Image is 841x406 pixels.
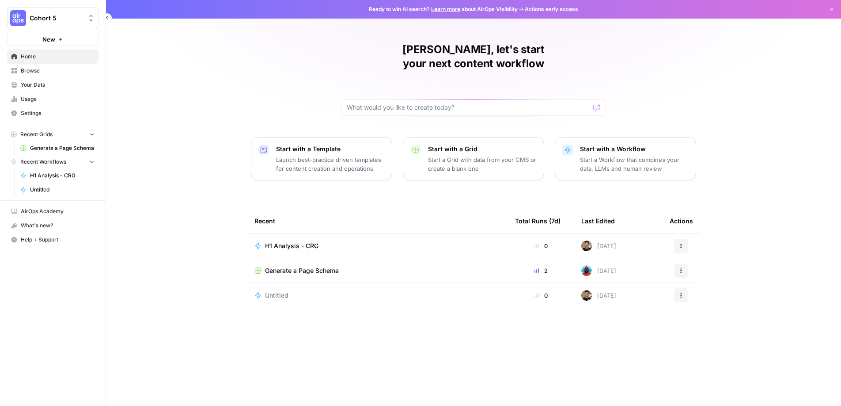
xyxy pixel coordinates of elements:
a: Your Data [7,78,98,92]
span: AirOps Academy [21,207,95,215]
button: What's new? [7,218,98,233]
span: H1 Analysis - CRG [265,241,318,250]
span: Usage [21,95,95,103]
p: Launch best-practice driven templates for content creation and operations [276,155,385,173]
a: Browse [7,64,98,78]
span: Help + Support [21,236,95,244]
span: Home [21,53,95,61]
button: Workspace: Cohort 5 [7,7,98,29]
a: Learn more [431,6,460,12]
button: New [7,33,98,46]
button: Start with a GridStart a Grid with data from your CMS or create a blank one [403,137,544,180]
input: What would you like to create today? [347,103,590,112]
span: Settings [21,109,95,117]
div: 2 [515,266,567,275]
button: Start with a WorkflowStart a Workflow that combines your data, LLMs and human review [555,137,696,180]
p: Start with a Workflow [580,145,689,153]
span: Recent Grids [20,130,53,138]
a: Untitled [16,183,98,197]
span: Recent Workflows [20,158,66,166]
p: Start with a Grid [428,145,537,153]
a: H1 Analysis - CRG [254,241,501,250]
p: Start with a Template [276,145,385,153]
span: Generate a Page Schema [265,266,339,275]
a: Home [7,50,98,64]
button: Help + Support [7,233,98,247]
a: Generate a Page Schema [16,141,98,155]
p: Start a Workflow that combines your data, LLMs and human review [580,155,689,173]
a: H1 Analysis - CRG [16,169,98,183]
a: AirOps Academy [7,204,98,218]
p: Start a Grid with data from your CMS or create a blank one [428,155,537,173]
button: Recent Workflows [7,155,98,169]
span: Untitled [265,291,288,300]
a: Settings [7,106,98,120]
div: Total Runs (7d) [515,209,561,233]
a: Usage [7,92,98,106]
img: om7kq3n9tbr8divsi7z55l59x7jq [581,265,592,276]
span: Generate a Page Schema [30,144,95,152]
div: [DATE] [581,290,616,301]
span: Ready to win AI search? about AirOps Visibility [369,5,518,13]
span: New [42,35,55,44]
button: Start with a TemplateLaunch best-practice driven templates for content creation and operations [251,137,392,180]
div: [DATE] [581,241,616,251]
div: [DATE] [581,265,616,276]
button: Recent Grids [7,128,98,141]
span: Browse [21,67,95,75]
img: 36rz0nf6lyfqsoxlb67712aiq2cf [581,290,592,301]
span: Cohort 5 [30,14,83,23]
span: Actions early access [525,5,578,13]
img: Cohort 5 Logo [10,10,26,26]
div: Last Edited [581,209,615,233]
div: 0 [515,291,567,300]
a: Untitled [254,291,501,300]
div: Actions [670,209,693,233]
div: What's new? [8,219,98,232]
span: Untitled [30,186,95,194]
h1: [PERSON_NAME], let's start your next content workflow [341,42,606,71]
span: H1 Analysis - CRG [30,172,95,180]
div: Recent [254,209,501,233]
span: Your Data [21,81,95,89]
img: 36rz0nf6lyfqsoxlb67712aiq2cf [581,241,592,251]
div: 0 [515,241,567,250]
a: Generate a Page Schema [254,266,501,275]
